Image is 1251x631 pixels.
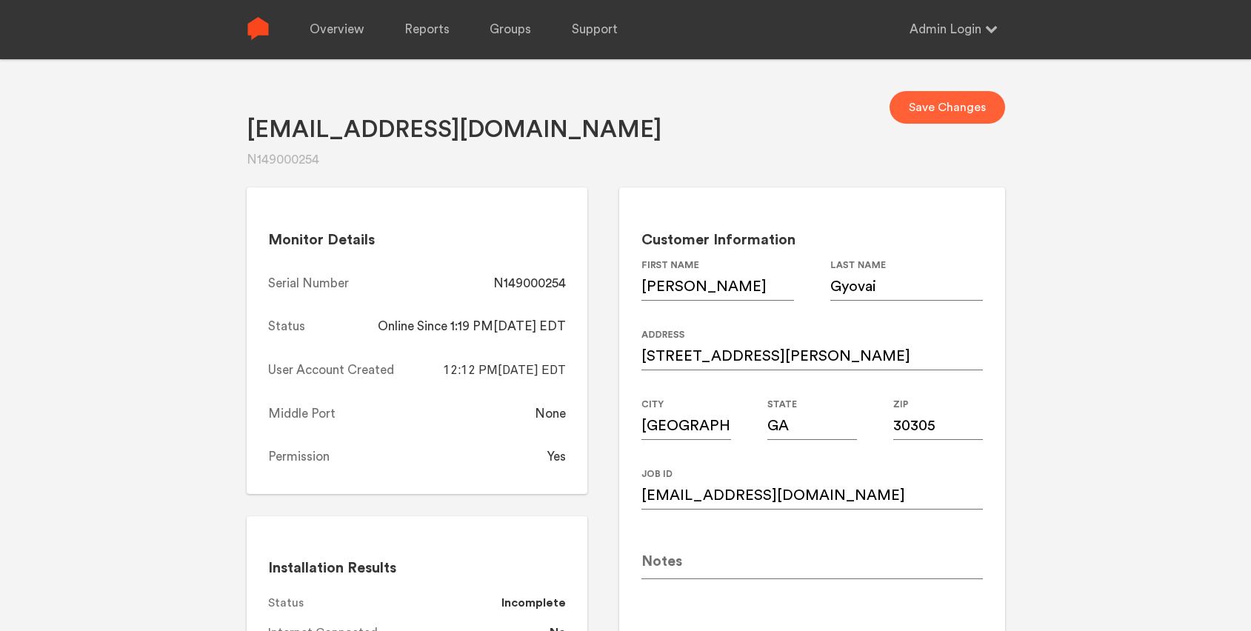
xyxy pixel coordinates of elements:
div: Serial Number [268,275,349,293]
div: Permission [268,448,330,466]
dd: Incomplete [501,588,566,618]
div: Middle Port [268,405,336,423]
h1: [EMAIL_ADDRESS][DOMAIN_NAME] [247,115,661,145]
div: Yes [547,448,566,466]
div: N149000254 [493,275,566,293]
div: None [535,405,566,423]
h2: Monitor Details [268,231,565,250]
button: Save Changes [890,91,1005,124]
h2: Installation Results [268,559,565,578]
img: Sense Logo [247,17,270,40]
span: Status [268,594,493,612]
h2: Customer Information [641,231,983,250]
div: Status [268,318,305,335]
div: N149000254 [247,151,661,169]
div: User Account Created [268,361,394,379]
div: Online Since 1:19 PM[DATE] EDT [378,318,566,335]
span: 12:12 PM[DATE] EDT [443,362,566,377]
